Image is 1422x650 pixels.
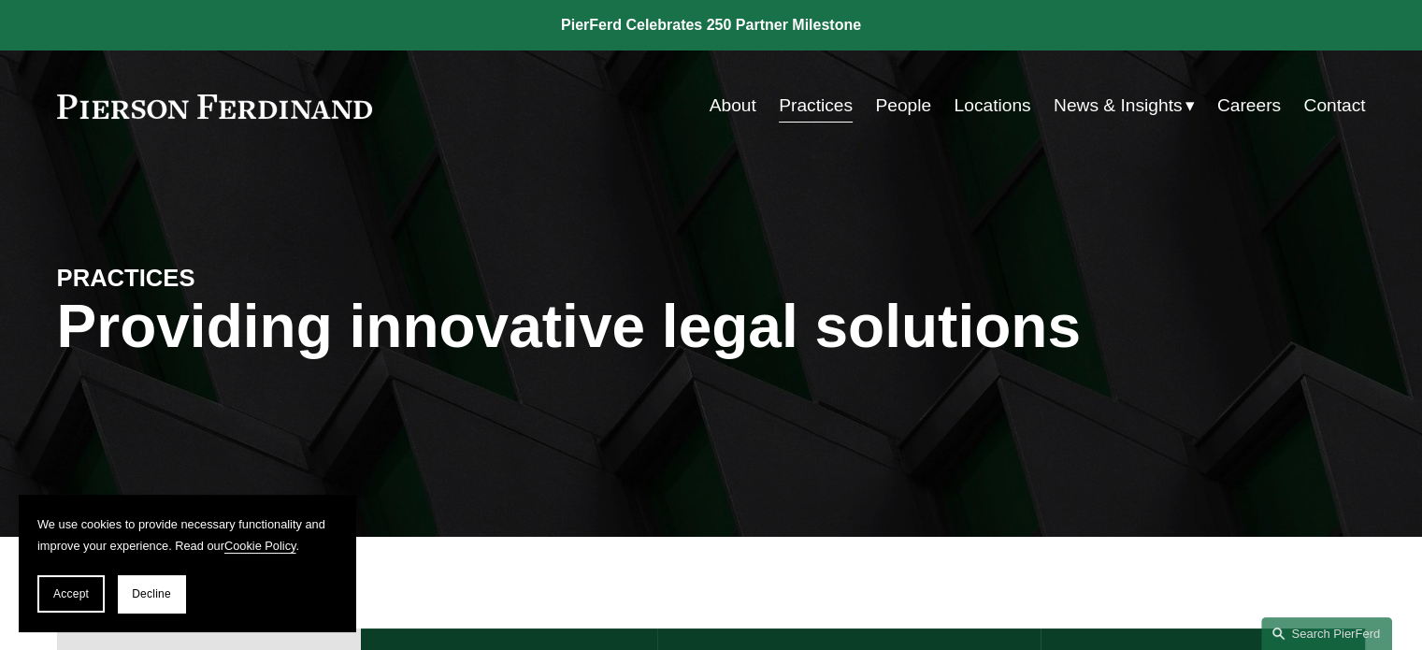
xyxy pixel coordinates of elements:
section: Cookie banner [19,495,355,631]
a: Cookie Policy [224,539,296,553]
a: folder dropdown [1054,88,1195,123]
button: Accept [37,575,105,613]
span: News & Insights [1054,90,1183,123]
span: Decline [132,587,171,600]
a: Careers [1217,88,1281,123]
a: Search this site [1261,617,1392,650]
span: Accept [53,587,89,600]
button: Decline [118,575,185,613]
a: Contact [1303,88,1365,123]
h1: Providing innovative legal solutions [57,293,1366,361]
a: Locations [954,88,1030,123]
p: We use cookies to provide necessary functionality and improve your experience. Read our . [37,513,337,556]
a: Practices [779,88,853,123]
h4: PRACTICES [57,263,384,293]
a: About [710,88,756,123]
a: People [875,88,931,123]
